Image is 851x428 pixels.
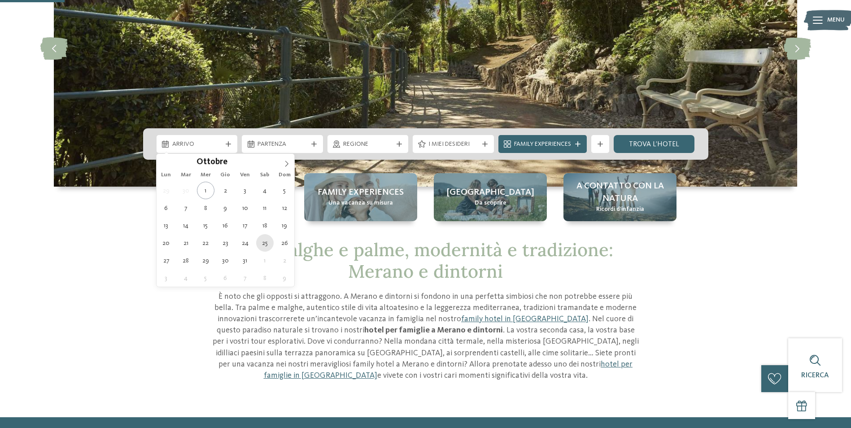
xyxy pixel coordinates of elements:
[461,315,589,323] a: family hotel in [GEOGRAPHIC_DATA]
[227,157,257,166] input: Year
[428,140,478,149] span: I miei desideri
[255,172,275,178] span: Sab
[217,234,234,252] span: Ottobre 23, 2025
[176,172,196,178] span: Mar
[257,140,307,149] span: Partenza
[197,217,214,234] span: Ottobre 15, 2025
[475,199,506,208] span: Da scoprire
[514,140,571,149] span: Family Experiences
[157,217,175,234] span: Ottobre 13, 2025
[197,182,214,199] span: Ottobre 1, 2025
[172,140,222,149] span: Arrivo
[447,186,534,199] span: [GEOGRAPHIC_DATA]
[157,269,175,287] span: Novembre 3, 2025
[264,360,633,380] a: hotel per famiglie in [GEOGRAPHIC_DATA]
[276,199,293,217] span: Ottobre 12, 2025
[236,199,254,217] span: Ottobre 10, 2025
[596,205,644,214] span: Ricordi d’infanzia
[157,234,175,252] span: Ottobre 20, 2025
[217,217,234,234] span: Ottobre 16, 2025
[275,172,294,178] span: Dom
[197,199,214,217] span: Ottobre 8, 2025
[197,252,214,269] span: Ottobre 29, 2025
[276,252,293,269] span: Novembre 2, 2025
[217,252,234,269] span: Ottobre 30, 2025
[197,234,214,252] span: Ottobre 22, 2025
[256,199,274,217] span: Ottobre 11, 2025
[157,199,175,217] span: Ottobre 6, 2025
[304,173,417,221] a: Family hotel a Merano: varietà allo stato puro! Family experiences Una vacanza su misura
[572,180,668,205] span: A contatto con la natura
[215,172,235,178] span: Gio
[196,172,215,178] span: Mer
[614,135,695,153] a: trova l’hotel
[197,269,214,287] span: Novembre 5, 2025
[236,182,254,199] span: Ottobre 3, 2025
[238,238,613,283] span: Tra malghe e palme, modernità e tradizione: Merano e dintorni
[434,173,547,221] a: Family hotel a Merano: varietà allo stato puro! [GEOGRAPHIC_DATA] Da scoprire
[276,217,293,234] span: Ottobre 19, 2025
[217,199,234,217] span: Ottobre 9, 2025
[157,182,175,199] span: Settembre 29, 2025
[256,252,274,269] span: Novembre 1, 2025
[236,217,254,234] span: Ottobre 17, 2025
[196,158,227,167] span: Ottobre
[177,269,195,287] span: Novembre 4, 2025
[235,172,255,178] span: Ven
[276,269,293,287] span: Novembre 9, 2025
[213,291,639,382] p: È noto che gli opposti si attraggono. A Merano e dintorni si fondono in una perfetta simbiosi che...
[256,217,274,234] span: Ottobre 18, 2025
[364,326,503,334] strong: hotel per famiglie a Merano e dintorni
[343,140,393,149] span: Regione
[177,199,195,217] span: Ottobre 7, 2025
[276,234,293,252] span: Ottobre 26, 2025
[236,269,254,287] span: Novembre 7, 2025
[256,269,274,287] span: Novembre 8, 2025
[328,199,393,208] span: Una vacanza su misura
[563,173,676,221] a: Family hotel a Merano: varietà allo stato puro! A contatto con la natura Ricordi d’infanzia
[177,252,195,269] span: Ottobre 28, 2025
[236,252,254,269] span: Ottobre 31, 2025
[177,234,195,252] span: Ottobre 21, 2025
[157,172,176,178] span: Lun
[217,269,234,287] span: Novembre 6, 2025
[177,217,195,234] span: Ottobre 14, 2025
[801,372,829,379] span: Ricerca
[256,234,274,252] span: Ottobre 25, 2025
[217,182,234,199] span: Ottobre 2, 2025
[318,186,404,199] span: Family experiences
[177,182,195,199] span: Settembre 30, 2025
[256,182,274,199] span: Ottobre 4, 2025
[276,182,293,199] span: Ottobre 5, 2025
[157,252,175,269] span: Ottobre 27, 2025
[236,234,254,252] span: Ottobre 24, 2025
